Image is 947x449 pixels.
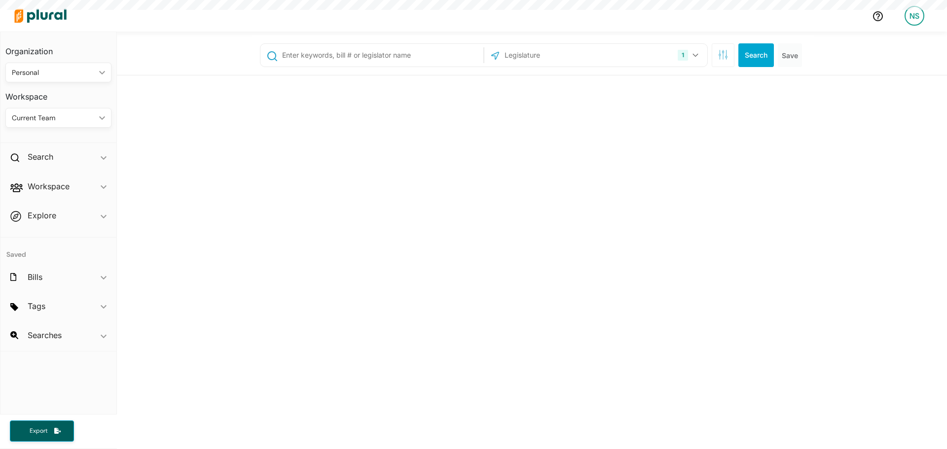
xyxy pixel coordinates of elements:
[738,43,774,67] button: Search
[897,2,932,30] a: NS
[5,37,111,59] h3: Organization
[504,46,609,65] input: Legislature
[905,6,924,26] div: NS
[5,82,111,104] h3: Workspace
[28,330,62,341] h2: Searches
[281,46,481,65] input: Enter keywords, bill # or legislator name
[718,50,728,58] span: Search Filters
[0,238,116,262] h4: Saved
[12,68,95,78] div: Personal
[678,50,688,61] div: 1
[10,420,74,442] button: Export
[28,272,42,282] h2: Bills
[778,43,802,67] button: Save
[23,427,54,435] span: Export
[28,301,45,311] h2: Tags
[674,46,705,65] button: 1
[28,210,56,221] h2: Explore
[28,181,70,192] h2: Workspace
[12,113,95,123] div: Current Team
[28,151,53,162] h2: Search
